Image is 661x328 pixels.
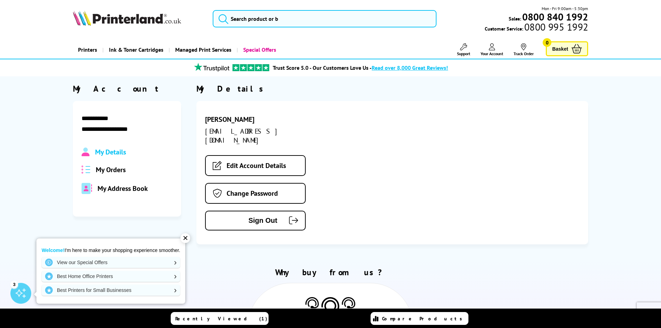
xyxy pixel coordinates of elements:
[205,211,306,230] button: Sign Out
[372,64,448,71] span: Read over 8,000 Great Reviews!
[273,64,448,71] a: Trust Score 5.0 - Our Customers Love Us -Read over 8,000 Great Reviews!
[180,233,190,243] div: ✕
[371,312,468,325] a: Compare Products
[171,312,269,325] a: Recently Viewed (1)
[42,247,180,253] p: I'm here to make your shopping experience smoother.
[205,115,329,124] div: [PERSON_NAME]
[542,5,588,12] span: Mon - Fri 9:00am - 5:30pm
[191,63,232,72] img: trustpilot rating
[382,316,466,322] span: Compare Products
[457,51,470,56] span: Support
[95,148,126,157] span: My Details
[320,297,341,321] img: Printer Experts
[175,316,268,322] span: Recently Viewed (1)
[73,41,102,59] a: Printers
[514,43,534,56] a: Track Order
[205,183,306,204] a: Change Password
[213,10,437,27] input: Search product or b
[509,15,521,22] span: Sales:
[42,247,65,253] strong: Welcome!
[169,41,237,59] a: Managed Print Services
[42,285,180,296] a: Best Printers for Small Businesses
[552,44,568,53] span: Basket
[216,217,277,225] span: Sign Out
[523,24,588,30] span: 0800 995 1992
[304,297,320,315] img: Printer Experts
[485,24,588,32] span: Customer Service:
[109,41,163,59] span: Ink & Toner Cartridges
[341,297,356,315] img: Printer Experts
[73,10,204,27] a: Printerland Logo
[98,184,148,193] span: My Address Book
[73,83,181,94] div: My Account
[232,64,269,71] img: trustpilot rating
[546,41,588,56] a: Basket 0
[457,43,470,56] a: Support
[82,166,91,174] img: all-order.svg
[73,267,588,278] h2: Why buy from us?
[82,183,92,194] img: address-book-duotone-solid.svg
[481,43,503,56] a: Your Account
[522,10,588,23] b: 0800 840 1992
[521,14,588,20] a: 0800 840 1992
[82,148,90,157] img: Profile.svg
[196,83,588,94] div: My Details
[543,38,551,47] span: 0
[42,271,180,282] a: Best Home Office Printers
[10,280,18,288] div: 3
[205,127,329,145] div: [EMAIL_ADDRESS][DOMAIN_NAME]
[96,165,126,174] span: My Orders
[481,51,503,56] span: Your Account
[42,257,180,268] a: View our Special Offers
[73,10,181,26] img: Printerland Logo
[237,41,281,59] a: Special Offers
[102,41,169,59] a: Ink & Toner Cartridges
[205,155,306,176] a: Edit Account Details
